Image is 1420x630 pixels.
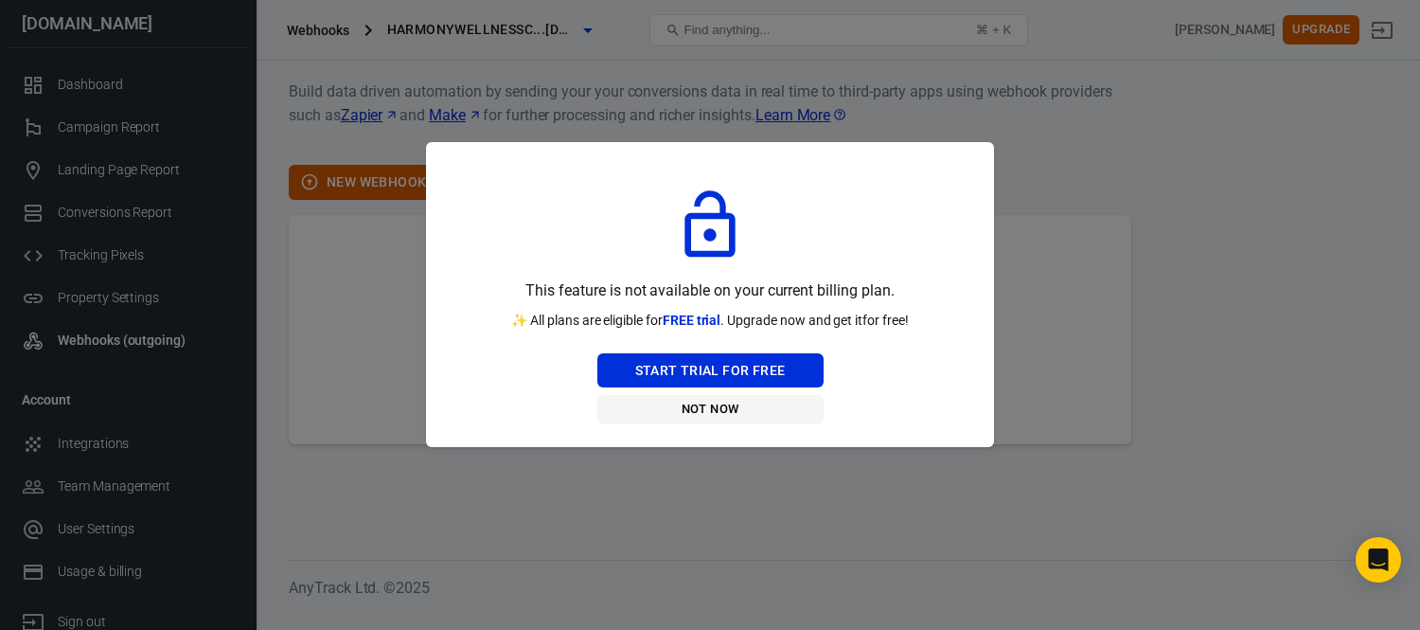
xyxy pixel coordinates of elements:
[597,395,824,424] button: Not Now
[511,311,909,331] p: ✨ All plans are eligible for . Upgrade now and get it for free!
[525,279,894,303] p: This feature is not available on your current billing plan.
[597,353,824,388] button: Start Trial For Free
[663,313,721,328] span: FREE trial
[1356,537,1401,583] div: Open Intercom Messenger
